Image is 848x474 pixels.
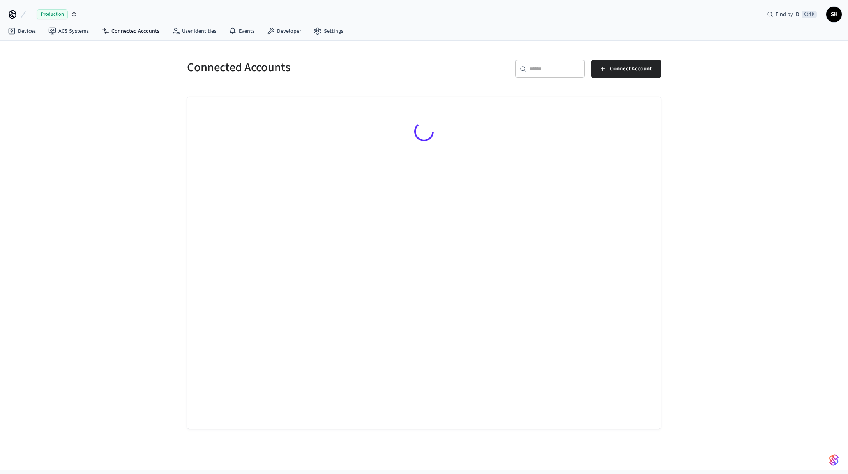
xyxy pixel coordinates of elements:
[2,24,42,38] a: Devices
[42,24,95,38] a: ACS Systems
[827,7,841,21] span: SH
[826,7,842,22] button: SH
[187,60,419,75] h5: Connected Accounts
[261,24,307,38] a: Developer
[761,7,823,21] div: Find by IDCtrl K
[591,60,661,78] button: Connect Account
[223,24,261,38] a: Events
[95,24,166,38] a: Connected Accounts
[37,9,68,19] span: Production
[610,64,652,74] span: Connect Account
[776,11,799,18] span: Find by ID
[307,24,350,38] a: Settings
[802,11,817,18] span: Ctrl K
[166,24,223,38] a: User Identities
[829,454,839,466] img: SeamLogoGradient.69752ec5.svg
